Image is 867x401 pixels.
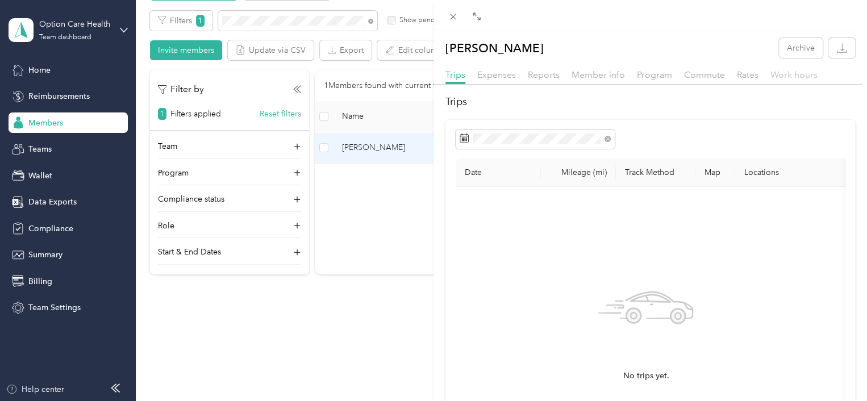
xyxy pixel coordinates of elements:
th: Date [456,158,541,187]
th: Map [695,158,735,187]
span: No trips yet. [623,370,669,382]
span: Reports [528,69,560,80]
span: Program [637,69,672,80]
span: Work hours [770,69,818,80]
h2: Trips [445,94,855,110]
span: Member info [572,69,625,80]
span: Trips [445,69,465,80]
iframe: Everlance-gr Chat Button Frame [803,337,867,401]
span: Commute [684,69,725,80]
th: Track Method [616,158,695,187]
span: Rates [737,69,758,80]
span: Expenses [477,69,516,80]
p: [PERSON_NAME] [445,38,544,58]
button: Archive [779,38,823,58]
th: Mileage (mi) [541,158,616,187]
